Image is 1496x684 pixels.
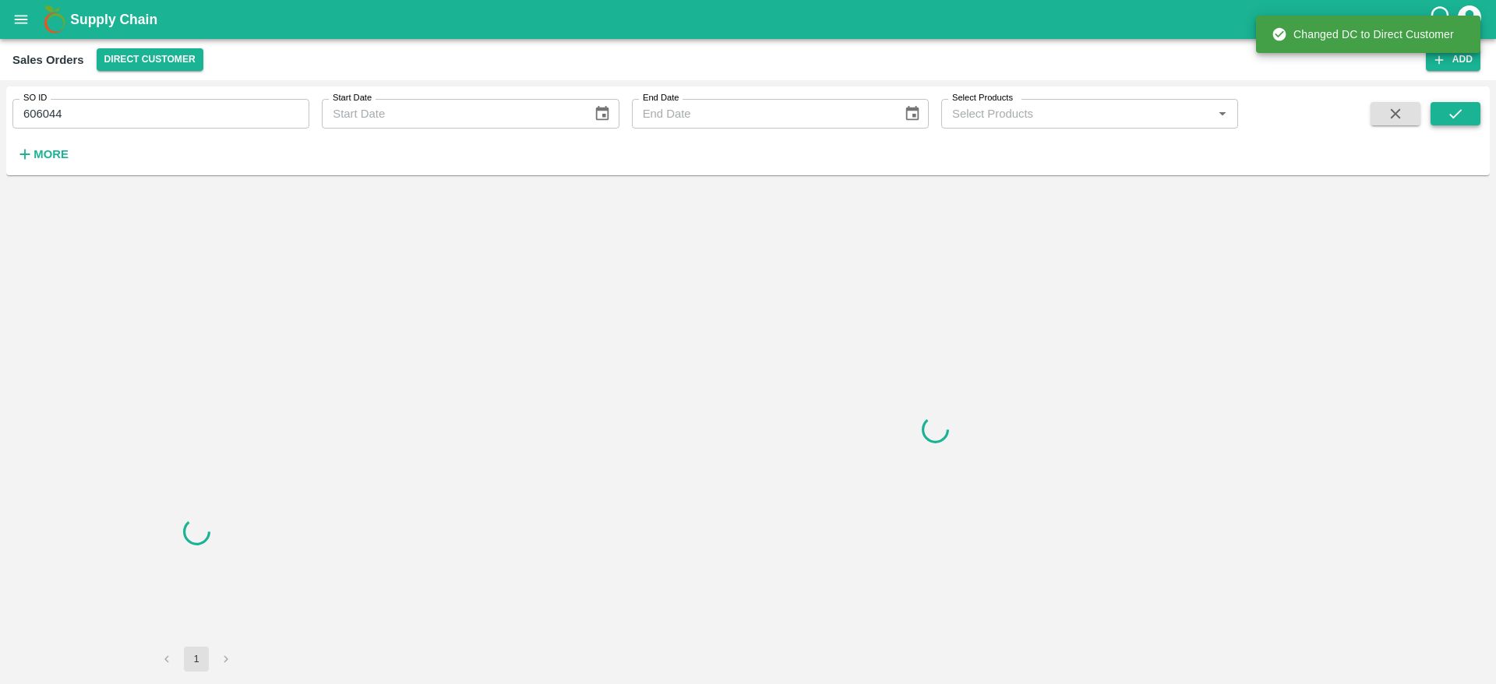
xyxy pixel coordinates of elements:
[39,4,70,35] img: logo
[952,92,1013,104] label: Select Products
[587,99,617,129] button: Choose date
[1455,3,1484,36] div: account of current user
[333,92,372,104] label: Start Date
[12,141,72,167] button: More
[34,148,69,160] strong: More
[12,50,84,70] div: Sales Orders
[70,9,1428,30] a: Supply Chain
[70,12,157,27] b: Supply Chain
[23,92,47,104] label: SO ID
[322,99,581,129] input: Start Date
[1212,104,1233,124] button: Open
[184,647,209,672] button: page 1
[1426,48,1480,71] button: Add
[1428,5,1455,33] div: customer-support
[97,48,203,71] button: Select DC
[632,99,891,129] input: End Date
[1272,20,1454,48] div: Changed DC to Direct Customer
[152,647,241,672] nav: pagination navigation
[12,99,309,129] input: Enter SO ID
[898,99,927,129] button: Choose date
[3,2,39,37] button: open drawer
[643,92,679,104] label: End Date
[946,104,1208,124] input: Select Products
